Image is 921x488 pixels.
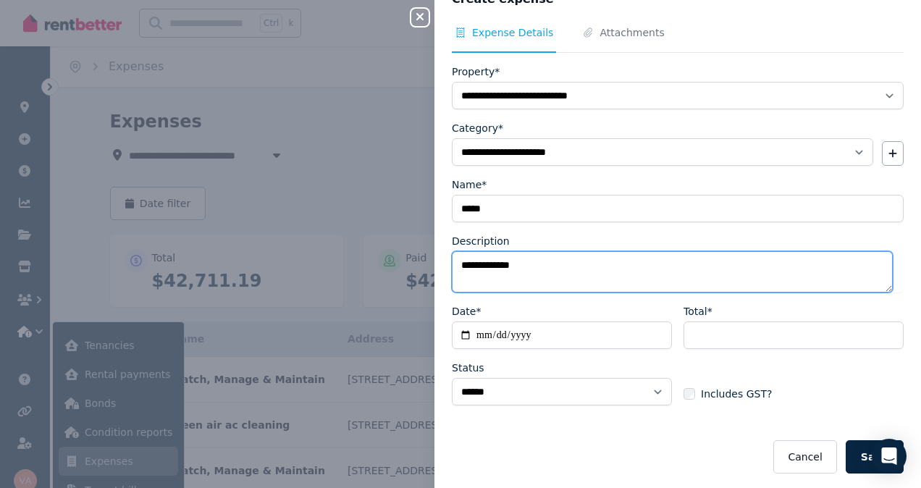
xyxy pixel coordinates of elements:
label: Category* [452,121,503,135]
span: Attachments [600,25,664,40]
label: Description [452,234,510,248]
nav: Tabs [452,25,904,53]
label: Property* [452,64,500,79]
button: Cancel [773,440,836,474]
span: Expense Details [472,25,553,40]
input: Includes GST? [684,388,695,400]
span: Includes GST? [701,387,772,401]
label: Name* [452,177,487,192]
label: Total* [684,304,712,319]
button: Save [846,440,904,474]
label: Date* [452,304,481,319]
label: Status [452,361,484,375]
div: Open Intercom Messenger [872,439,907,474]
